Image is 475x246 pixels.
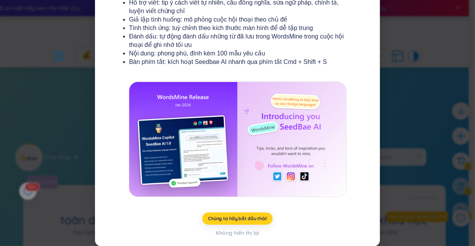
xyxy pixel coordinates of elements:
font: Bàn phím tắt: kích hoạt Seedbae AI nhanh qua phím tắt Cmd + Shift + S [129,59,327,65]
font: Tính thích ứng: tuỳ chỉnh theo kích thước màn hình để dễ tập trung [129,25,313,31]
font: Đánh dấu: tự động đánh dấu những từ đã lưu trong WordsMine trong cuộc hội thoại để ghi nhớ tối ưu [129,33,344,48]
font: Chúng ta hãy bắt đầu thôi! [208,216,267,221]
font: Không hiển thị lại [216,229,259,236]
button: Chúng ta hãy bắt đầu thôi! [202,213,273,225]
font: Nội dung: phong phú, đính kèm 100 mẫu yêu cầu [129,50,265,57]
font: Giả lập tình huống: mô phỏng cuộc hội thoại theo chủ đề [129,16,288,23]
